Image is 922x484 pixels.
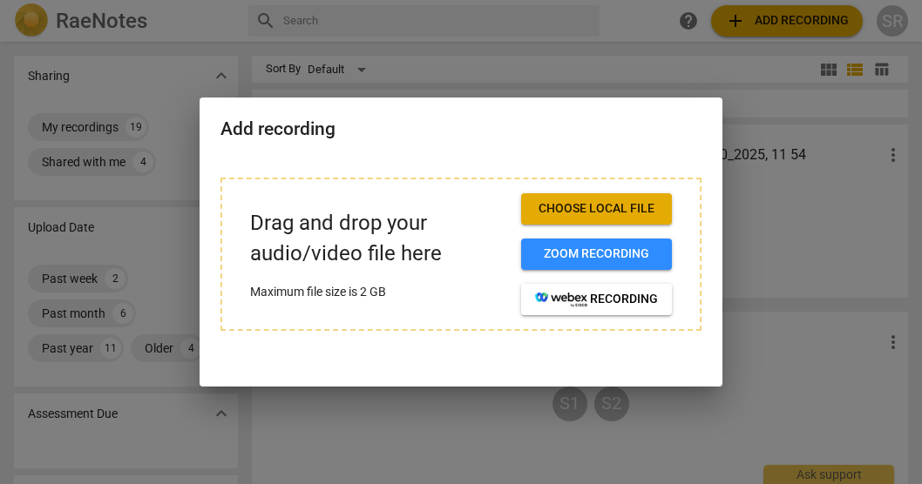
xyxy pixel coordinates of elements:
[250,283,507,301] p: Maximum file size is 2 GB
[521,193,672,225] button: Choose local file
[535,245,658,263] span: Zoom recording
[521,284,672,315] button: recording
[521,239,672,270] button: Zoom recording
[220,118,702,140] h2: Add recording
[535,200,658,218] span: Choose local file
[250,208,507,269] p: Drag and drop your audio/video file here
[535,291,658,308] span: recording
